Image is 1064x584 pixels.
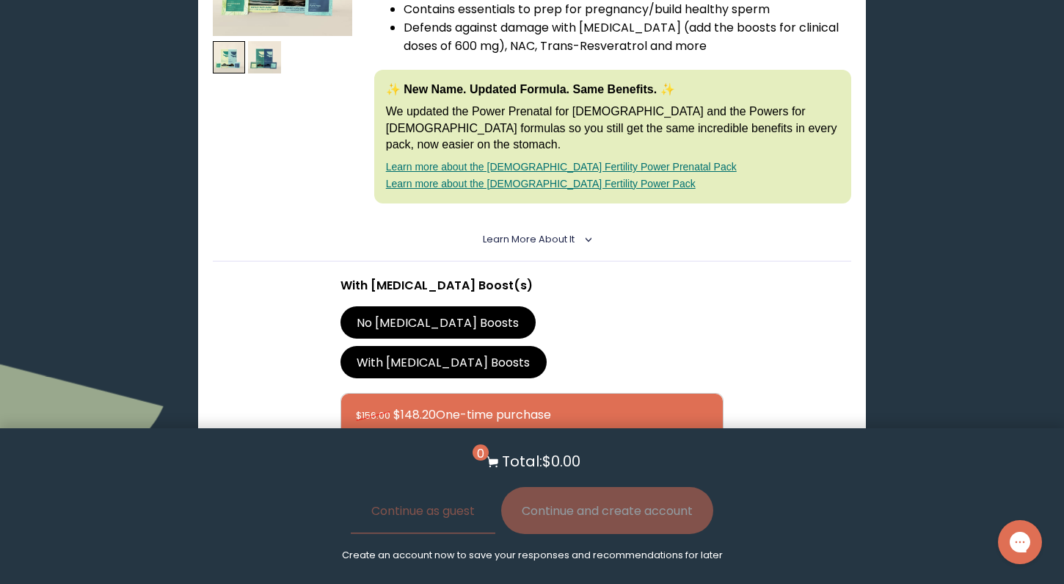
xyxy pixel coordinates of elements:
[248,41,281,74] img: thumbnail image
[340,276,724,295] p: With [MEDICAL_DATA] Boost(s)
[213,41,246,74] img: thumbnail image
[483,233,575,245] span: Learn More About it
[579,236,592,243] i: <
[340,306,536,339] label: No [MEDICAL_DATA] Boosts
[501,487,713,534] button: Continue and create account
[340,346,547,378] label: With [MEDICAL_DATA] Boosts
[483,233,582,246] summary: Learn More About it <
[473,444,489,461] span: 0
[342,549,723,562] p: Create an account now to save your responses and recommendations for later
[386,104,840,153] p: We updated the Power Prenatal for [DEMOGRAPHIC_DATA] and the Powers for [DEMOGRAPHIC_DATA] formul...
[386,83,675,95] strong: ✨ New Name. Updated Formula. Same Benefits. ✨
[386,161,737,173] a: Learn more about the [DEMOGRAPHIC_DATA] Fertility Power Prenatal Pack
[991,515,1049,569] iframe: Gorgias live chat messenger
[502,450,580,472] p: Total: $0.00
[404,18,852,55] li: Defends against damage with [MEDICAL_DATA] (add the boosts for clinical doses of 600 mg), NAC, Tr...
[386,178,696,190] a: Learn more about the [DEMOGRAPHIC_DATA] Fertility Power Pack
[351,487,495,534] button: Continue as guest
